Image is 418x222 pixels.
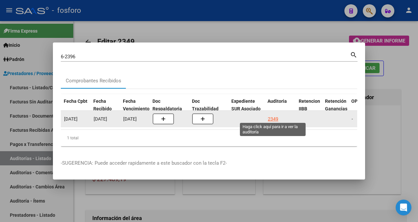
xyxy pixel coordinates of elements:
[152,98,182,111] span: Doc Respaldatoria
[231,98,261,111] span: Expediente SUR Asociado
[61,94,91,123] datatable-header-cell: Fecha Cpbt
[229,94,265,123] datatable-header-cell: Expediente SUR Asociado
[349,94,375,123] datatable-header-cell: OP
[150,94,189,123] datatable-header-cell: Doc Respaldatoria
[93,98,112,111] span: Fecha Recibido
[189,94,229,123] datatable-header-cell: Doc Trazabilidad
[66,77,121,85] div: Comprobantes Recibidos
[351,98,358,104] span: OP
[94,116,107,122] span: [DATE]
[352,116,353,122] span: -
[396,200,411,215] div: Open Intercom Messenger
[192,98,219,111] span: Doc Trazabilidad
[64,116,78,122] span: [DATE]
[322,94,349,123] datatable-header-cell: Retención Ganancias
[350,50,358,58] mat-icon: search
[120,94,150,123] datatable-header-cell: Fecha Vencimiento
[268,115,278,123] div: 2349
[265,94,296,123] datatable-header-cell: Auditoria
[296,94,322,123] datatable-header-cell: Retencion IIBB
[123,116,137,122] span: [DATE]
[64,98,87,104] span: Fecha Cpbt
[299,98,320,111] span: Retencion IIBB
[325,98,347,111] span: Retención Ganancias
[123,98,150,111] span: Fecha Vencimiento
[91,94,120,123] datatable-header-cell: Fecha Recibido
[267,98,287,104] span: Auditoria
[61,130,357,146] div: 1 total
[61,159,357,167] p: -SUGERENCIA: Puede acceder rapidamente a este buscador con la tecla F2-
